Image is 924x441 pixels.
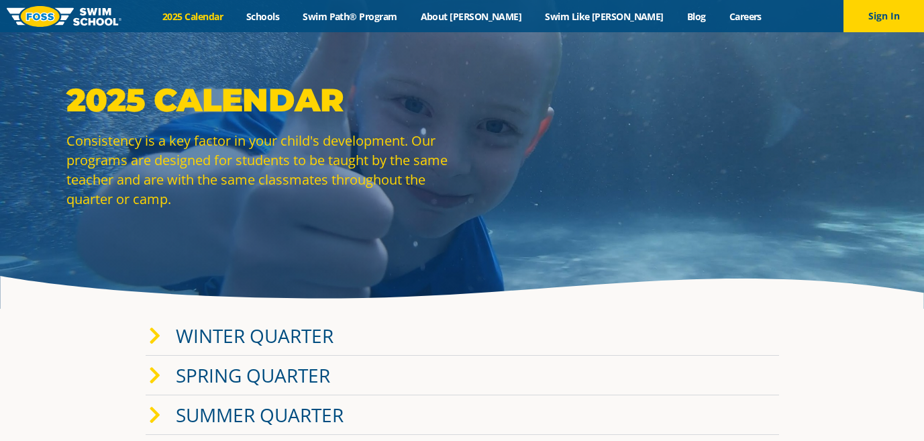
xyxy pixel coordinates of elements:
a: Swim Like [PERSON_NAME] [533,10,676,23]
a: Summer Quarter [176,402,344,428]
a: Blog [675,10,717,23]
a: Spring Quarter [176,362,330,388]
a: Swim Path® Program [291,10,409,23]
a: 2025 Calendar [151,10,235,23]
a: About [PERSON_NAME] [409,10,533,23]
strong: 2025 Calendar [66,81,344,119]
p: Consistency is a key factor in your child's development. Our programs are designed for students t... [66,131,456,209]
a: Winter Quarter [176,323,333,348]
img: FOSS Swim School Logo [7,6,121,27]
a: Schools [235,10,291,23]
a: Careers [717,10,773,23]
